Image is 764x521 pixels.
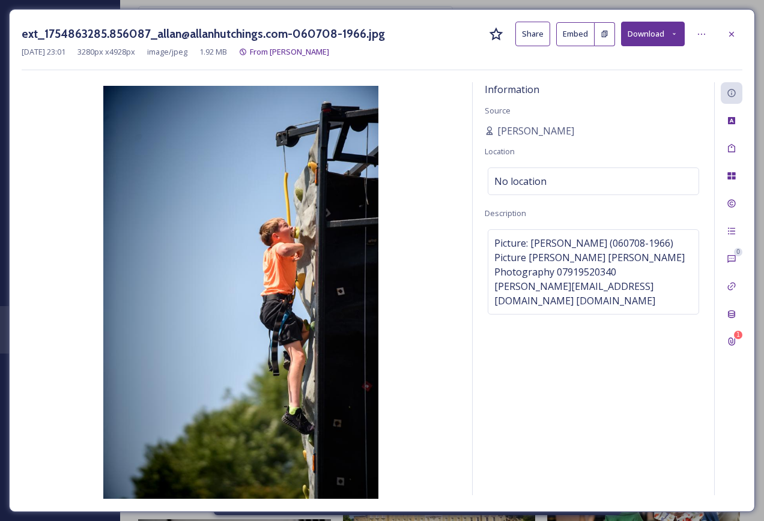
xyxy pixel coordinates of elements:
[485,105,511,116] span: Source
[485,208,526,218] span: Description
[556,22,595,46] button: Embed
[147,46,187,58] span: image/jpeg
[734,248,742,256] div: 0
[494,236,693,308] span: Picture: [PERSON_NAME] (060708-1966) Picture [PERSON_NAME] [PERSON_NAME] Photography 07919520340 ...
[22,46,65,58] span: [DATE] 23:01
[485,83,539,96] span: Information
[515,22,550,46] button: Share
[485,146,515,157] span: Location
[494,174,547,188] span: No location
[734,331,742,339] div: 1
[497,124,574,138] span: [PERSON_NAME]
[250,46,329,57] span: From [PERSON_NAME]
[77,46,135,58] span: 3280 px x 4928 px
[199,46,227,58] span: 1.92 MB
[22,86,460,499] img: caf1f376-226e-4c76-883e-6f84c6c9e22e.jpg
[621,22,685,46] button: Download
[22,25,385,43] h3: ext_1754863285.856087_allan@allanhutchings.com-060708-1966.jpg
